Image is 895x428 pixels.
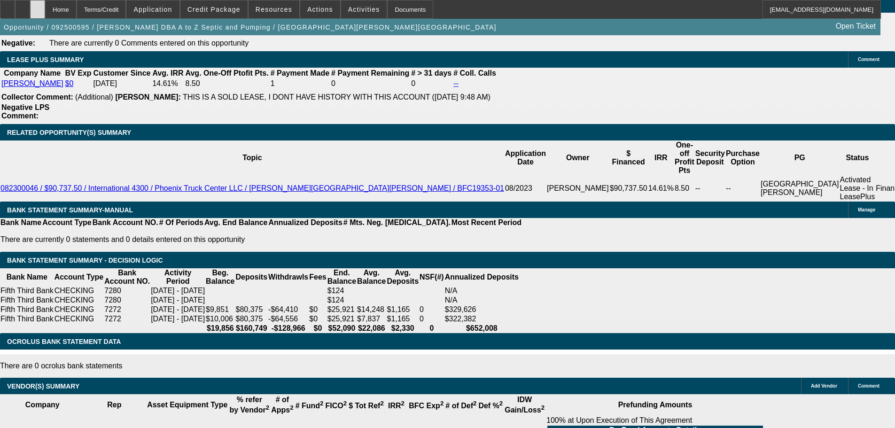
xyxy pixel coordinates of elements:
span: Comment [858,57,879,62]
span: BANK STATEMENT SUMMARY-MANUAL [7,206,133,214]
span: There are currently 0 Comments entered on this opportunity [49,39,249,47]
td: $80,375 [235,305,268,314]
td: N/A [444,296,519,305]
td: Activated Lease - In LeasePlus [840,175,876,202]
a: -- [453,79,459,87]
b: BFC Exp [409,402,444,410]
span: Activities [348,6,380,13]
b: # Payment Remaining [331,69,409,77]
td: 0 [419,314,444,324]
span: Opportunity / 092500595 / [PERSON_NAME] DBA A to Z Septic and Pumping / [GEOGRAPHIC_DATA][PERSON_... [4,23,497,31]
td: 14.61% [152,79,184,88]
b: FICO [326,402,347,410]
a: [PERSON_NAME] [1,79,63,87]
th: $ Financed [609,140,648,175]
b: Avg. IRR [152,69,183,77]
b: Collector Comment: [1,93,73,101]
span: Bank Statement Summary - Decision Logic [7,257,163,264]
sup: 2 [401,400,405,407]
th: Owner [546,140,609,175]
b: $ Tot Ref [349,402,384,410]
th: NSF(#) [419,268,444,286]
td: $9,851 [205,305,235,314]
b: # > 31 days [411,69,451,77]
td: $10,006 [205,314,235,324]
span: Resources [256,6,292,13]
button: Credit Package [180,0,248,18]
b: Avg. One-Off Ptofit Pts. [186,69,269,77]
td: [PERSON_NAME] [546,175,609,202]
td: 14.61% [648,175,674,202]
span: Comment [858,383,879,389]
td: $14,248 [357,305,386,314]
a: Open Ticket [832,18,879,34]
td: -- [695,175,725,202]
td: $25,921 [327,314,357,324]
td: $7,837 [357,314,386,324]
td: $90,737.50 [609,175,648,202]
span: Application [133,6,172,13]
div: $322,382 [445,315,519,323]
p: There are currently 0 statements and 0 details entered on this opportunity [0,235,521,244]
td: CHECKING [54,286,104,296]
td: 0 [331,79,410,88]
th: $2,330 [386,324,419,333]
td: $0 [309,314,327,324]
button: Activities [341,0,387,18]
th: Account Type [42,218,92,227]
sup: 2 [320,400,323,407]
b: Negative LPS Comment: [1,103,49,120]
span: THIS IS A SOLD LEASE, I DONT HAVE HISTORY WITH THIS ACCOUNT ([DATE] 9:48 AM) [183,93,490,101]
td: [DATE] [93,79,151,88]
span: Add Vendor [811,383,837,389]
td: N/A [444,286,519,296]
b: [PERSON_NAME]: [115,93,181,101]
th: Beg. Balance [205,268,235,286]
th: Withdrawls [268,268,309,286]
th: Application Date [505,140,546,175]
th: IRR [648,140,674,175]
b: IRR [388,402,405,410]
td: [GEOGRAPHIC_DATA][PERSON_NAME] [760,175,840,202]
th: Bank Account NO. [92,218,159,227]
th: $52,090 [327,324,357,333]
th: $19,856 [205,324,235,333]
td: -$64,556 [268,314,309,324]
th: Annualized Deposits [268,218,342,227]
th: One-off Profit Pts [674,140,695,175]
b: # Coll. Calls [453,69,496,77]
td: $0 [309,305,327,314]
span: Manage [858,207,875,212]
b: % refer by Vendor [229,396,269,414]
td: 7272 [104,305,150,314]
span: (Additional) [75,93,113,101]
td: $25,921 [327,305,357,314]
td: 7280 [104,296,150,305]
td: $80,375 [235,314,268,324]
th: Fees [309,268,327,286]
td: 7280 [104,286,150,296]
sup: 2 [499,400,503,407]
th: Account Type [54,268,104,286]
span: Credit Package [187,6,241,13]
td: 0 [411,79,452,88]
b: # Payment Made [271,69,329,77]
span: OCROLUS BANK STATEMENT DATA [7,338,121,345]
sup: 2 [440,400,444,407]
th: Security Deposit [695,140,725,175]
td: CHECKING [54,314,104,324]
td: 08/2023 [505,175,546,202]
b: Asset Equipment Type [147,401,227,409]
td: -$64,410 [268,305,309,314]
span: VENDOR(S) SUMMARY [7,382,79,390]
sup: 2 [380,400,383,407]
th: Avg. End Balance [204,218,268,227]
td: 8.50 [185,79,269,88]
sup: 2 [541,404,545,411]
td: [DATE] - [DATE] [150,286,205,296]
td: [DATE] - [DATE] [150,296,205,305]
td: CHECKING [54,305,104,314]
sup: 2 [343,400,347,407]
b: Rep [107,401,121,409]
span: RELATED OPPORTUNITY(S) SUMMARY [7,129,131,136]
